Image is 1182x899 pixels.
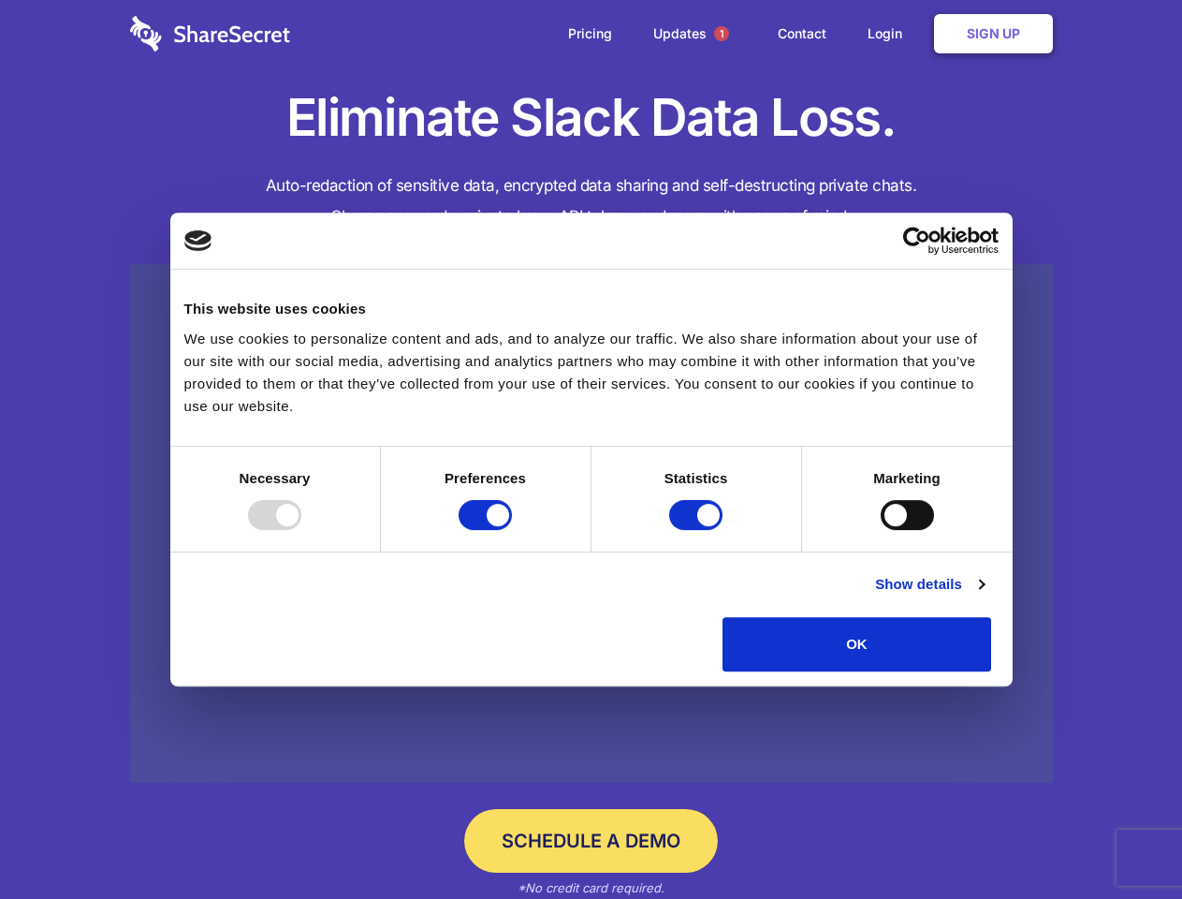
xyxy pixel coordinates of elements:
a: Sign Up [934,14,1053,53]
a: Pricing [549,5,631,63]
button: OK [722,617,991,671]
strong: Preferences [445,470,526,486]
div: This website uses cookies [184,298,999,320]
img: logo [184,230,212,251]
img: logo-wordmark-white-trans-d4663122ce5f474addd5e946df7df03e33cb6a1c49d2221995e7729f52c070b2.svg [130,16,290,52]
strong: Statistics [664,470,728,486]
h1: Eliminate Slack Data Loss. [130,84,1053,152]
span: 1 [714,26,729,41]
a: Usercentrics Cookiebot - opens in a new window [835,227,999,255]
div: We use cookies to personalize content and ads, and to analyze our traffic. We also share informat... [184,328,999,418]
em: *No credit card required. [518,880,664,895]
a: Show details [875,573,984,596]
strong: Marketing [873,470,941,486]
a: Wistia video thumbnail [130,264,1053,784]
a: Schedule a Demo [464,809,718,873]
a: Login [849,5,930,63]
h4: Auto-redaction of sensitive data, encrypted data sharing and self-destructing private chats. Shar... [130,170,1053,232]
a: Contact [759,5,845,63]
strong: Necessary [240,470,311,486]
